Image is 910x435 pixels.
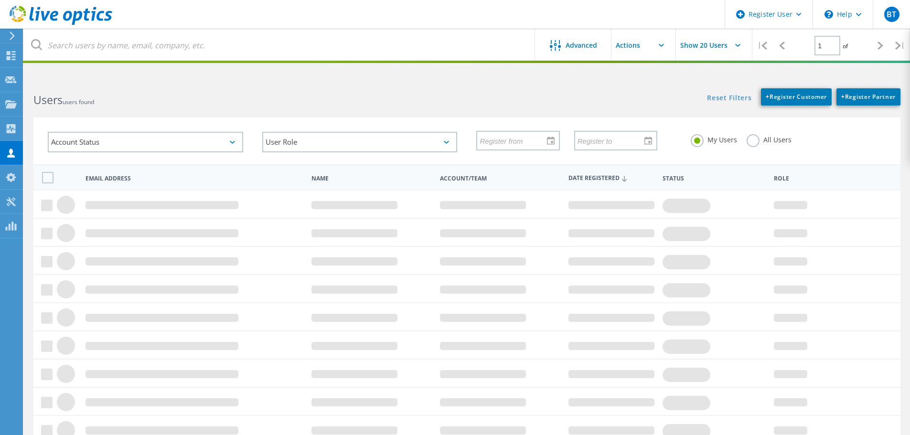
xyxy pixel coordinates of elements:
[824,10,833,19] svg: \n
[575,131,650,149] input: Register to
[24,29,535,62] input: Search users by name, email, company, etc.
[843,42,848,50] span: of
[761,88,832,106] a: +Register Customer
[836,88,900,106] a: +Register Partner
[86,176,303,181] span: Email Address
[747,134,792,143] label: All Users
[774,176,886,181] span: Role
[33,92,63,107] b: Users
[311,176,432,181] span: Name
[10,20,112,27] a: Live Optics Dashboard
[766,93,770,101] b: +
[48,132,243,152] div: Account Status
[63,98,94,106] span: users found
[663,176,766,181] span: Status
[752,29,772,63] div: |
[890,29,910,63] div: |
[887,11,896,18] span: BT
[262,132,458,152] div: User Role
[568,175,654,181] span: Date Registered
[766,93,827,101] span: Register Customer
[841,93,845,101] b: +
[477,131,552,149] input: Register from
[841,93,896,101] span: Register Partner
[566,42,597,49] span: Advanced
[691,134,737,143] label: My Users
[707,95,751,103] a: Reset Filters
[440,176,560,181] span: Account/Team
